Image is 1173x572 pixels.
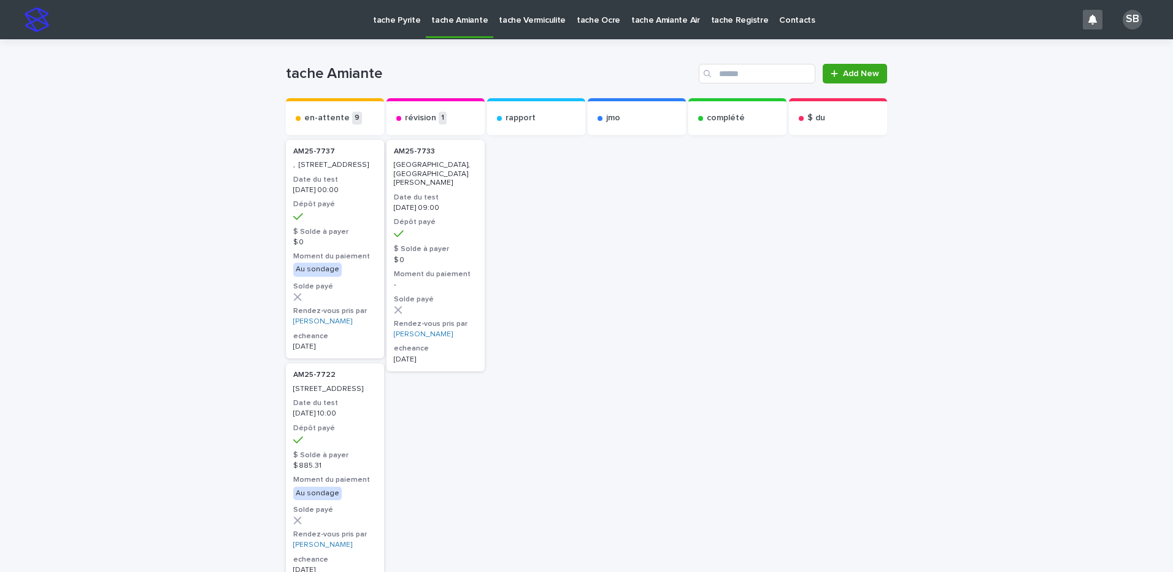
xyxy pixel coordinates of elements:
[394,319,477,329] h3: Rendez-vous pris par
[293,175,377,185] h3: Date du test
[293,147,377,156] p: AM25-7737
[293,238,377,247] p: $ 0
[707,113,745,123] p: complété
[1123,10,1142,29] div: SB
[387,140,485,371] a: AM25-7733 [GEOGRAPHIC_DATA], [GEOGRAPHIC_DATA][PERSON_NAME]Date du test[DATE] 09:00Dépôt payé$ So...
[352,112,362,125] p: 9
[394,244,477,254] h3: $ Solde à payer
[394,344,477,354] h3: echeance
[394,280,477,289] p: -
[394,147,477,156] p: AM25-7733
[394,269,477,279] h3: Moment du paiement
[394,217,477,227] h3: Dépôt payé
[293,462,377,470] p: $ 885.31
[394,330,453,339] a: [PERSON_NAME]
[293,227,377,237] h3: $ Solde à payer
[304,113,350,123] p: en-attente
[823,64,887,83] a: Add New
[293,555,377,565] h3: echeance
[293,317,352,326] a: [PERSON_NAME]
[394,161,477,187] p: [GEOGRAPHIC_DATA], [GEOGRAPHIC_DATA][PERSON_NAME]
[843,69,879,78] span: Add New
[293,398,377,408] h3: Date du test
[293,385,377,393] p: [STREET_ADDRESS]
[293,423,377,433] h3: Dépôt payé
[293,450,377,460] h3: $ Solde à payer
[25,7,49,32] img: stacker-logo-s-only.png
[405,113,436,123] p: révision
[293,371,377,379] p: AM25-7722
[394,355,477,364] p: [DATE]
[293,342,377,351] p: [DATE]
[293,199,377,209] h3: Dépôt payé
[293,409,377,418] p: [DATE] 10:00
[293,487,342,500] div: Au sondage
[293,306,377,316] h3: Rendez-vous pris par
[394,256,477,265] p: $ 0
[293,252,377,261] h3: Moment du paiement
[293,475,377,485] h3: Moment du paiement
[293,263,342,276] div: Au sondage
[293,530,377,539] h3: Rendez-vous pris par
[293,331,377,341] h3: echeance
[293,541,352,549] a: [PERSON_NAME]
[286,65,694,83] h1: tache Amiante
[293,161,377,169] p: , [STREET_ADDRESS]
[506,113,536,123] p: rapport
[699,64,815,83] input: Search
[807,113,825,123] p: $ du
[293,186,377,195] p: [DATE] 00:00
[293,505,377,515] h3: Solde payé
[293,282,377,292] h3: Solde payé
[606,113,620,123] p: jmo
[394,204,477,212] p: [DATE] 09:00
[394,295,477,304] h3: Solde payé
[286,140,384,358] a: AM25-7737 , [STREET_ADDRESS]Date du test[DATE] 00:00Dépôt payé$ Solde à payer$ 0Moment du paiemen...
[439,112,447,125] p: 1
[394,193,477,203] h3: Date du test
